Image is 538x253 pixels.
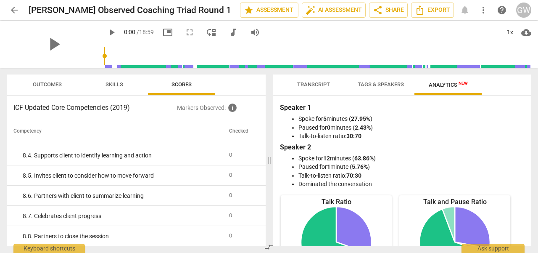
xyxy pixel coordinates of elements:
span: 0:00 [124,29,135,35]
b: 12 [323,155,330,162]
span: volume_up [250,27,260,37]
span: 0 [229,172,232,178]
span: Scores [171,81,192,88]
span: Export [415,5,450,15]
th: Checked [226,120,258,143]
b: 5.76% [352,163,368,170]
span: compare_arrows [264,242,274,252]
b: 27.95% [351,115,370,122]
span: star [244,5,254,15]
div: 1x [502,26,518,39]
b: 63.86% [354,155,374,162]
th: Competency [7,120,226,143]
li: Spoke for minutes ( ) [298,115,523,123]
li: Talk-to-listen ratio: [298,171,523,180]
b: 1 [327,163,330,170]
p: Markers Observed : [177,103,259,113]
span: New [459,81,468,85]
button: Export [411,3,454,18]
b: 2.43% [355,124,371,131]
span: fullscreen [185,27,195,37]
button: Assessment [240,3,298,18]
button: GW [516,3,531,18]
button: Play [104,25,119,40]
button: Share [369,3,408,18]
span: play_arrow [43,33,65,55]
div: Ask support [462,244,525,253]
button: Picture in picture [160,25,175,40]
span: auto_fix_high [306,5,316,15]
span: Tags & Speakers [358,81,404,88]
span: Share [373,5,404,15]
span: arrow_back [9,5,19,15]
span: Transcript [297,81,330,88]
span: 0 [229,212,232,218]
span: help [497,5,507,15]
button: View player as separate pane [204,25,219,40]
div: Talk Ratio [281,197,392,207]
b: 30:70 [346,133,361,139]
span: Outcomes [33,81,62,88]
span: move_down [206,27,216,37]
a: Help [494,3,509,18]
span: audiotrack [228,27,238,37]
span: Skills [105,81,123,88]
li: Talk-to-listen ratio: [298,132,523,141]
b: Speaker 1 [280,104,311,112]
button: AI Assessment [302,3,366,18]
span: cloud_download [521,27,531,37]
span: 0 [229,192,232,198]
span: picture_in_picture [163,27,173,37]
div: Talk and Pause Ratio [399,197,510,207]
b: 5 [323,115,327,122]
div: 8. 5. Invites client to consider how to move forward [23,171,222,180]
span: Inquire the support about custom evaluation criteria [227,103,237,113]
span: play_arrow [107,27,117,37]
div: 8. 8. Partners to close the session [23,232,222,241]
button: Fullscreen [182,25,197,40]
h2: [PERSON_NAME] Observed Coaching Triad Round 1 [29,5,231,16]
li: Dominated the conversation [298,180,523,189]
h3: ICF Updated Core Competencies (2019) [13,103,177,113]
b: Speaker 2 [280,143,311,151]
button: Switch to audio player [226,25,241,40]
li: Spoke for minutes ( ) [298,154,523,163]
li: Paused for minutes ( ) [298,123,523,132]
div: Keyboard shortcuts [13,244,85,253]
span: 0 [229,152,232,158]
div: 8. 7. Celebrates client progress [23,212,222,221]
li: Paused for minute ( ) [298,162,523,171]
span: Assessment [244,5,295,15]
div: 8. 4. Supports client to identify learning and action [23,151,222,160]
span: AI Assessment [306,5,362,15]
div: 8. 6. Partners with client to summarize learning [23,192,222,200]
span: Analytics [429,82,468,88]
span: / 18:59 [137,29,154,35]
b: 70:30 [346,172,361,179]
span: 0 [229,232,232,239]
span: more_vert [478,5,488,15]
b: 0 [327,124,330,131]
span: share [373,5,383,15]
button: Volume [248,25,263,40]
